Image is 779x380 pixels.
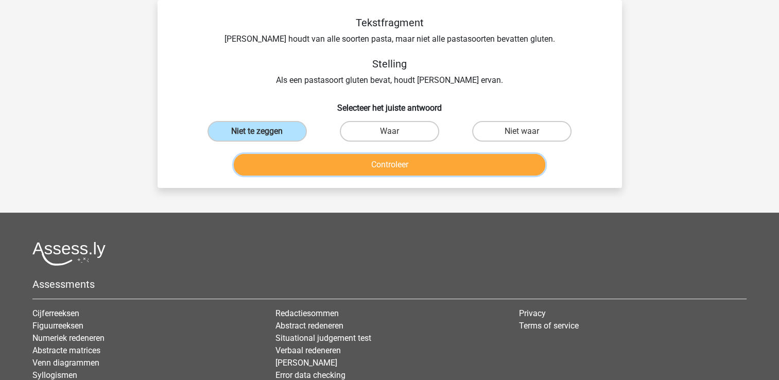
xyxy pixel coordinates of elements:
[32,370,77,380] a: Syllogismen
[32,346,100,355] a: Abstracte matrices
[275,333,371,343] a: Situational judgement test
[32,333,105,343] a: Numeriek redeneren
[275,358,337,368] a: [PERSON_NAME]
[174,58,605,70] h5: Stelling
[234,154,545,176] button: Controleer
[32,321,83,331] a: Figuurreeksen
[32,358,99,368] a: Venn diagrammen
[174,95,605,113] h6: Selecteer het juiste antwoord
[340,121,439,142] label: Waar
[207,121,307,142] label: Niet te zeggen
[275,346,341,355] a: Verbaal redeneren
[519,308,546,318] a: Privacy
[275,370,345,380] a: Error data checking
[32,308,79,318] a: Cijferreeksen
[275,321,343,331] a: Abstract redeneren
[32,241,106,266] img: Assessly logo
[519,321,579,331] a: Terms of service
[32,278,747,290] h5: Assessments
[174,16,605,29] h5: Tekstfragment
[472,121,572,142] label: Niet waar
[174,16,605,87] div: [PERSON_NAME] houdt van alle soorten pasta, maar niet alle pastasoorten bevatten gluten. Als een ...
[275,308,339,318] a: Redactiesommen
